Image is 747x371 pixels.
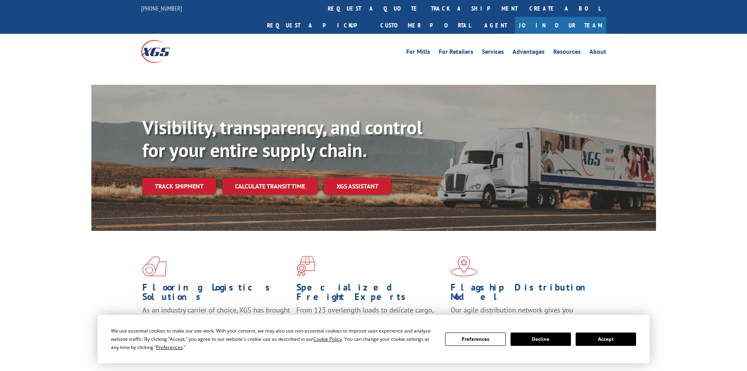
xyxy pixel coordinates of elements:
button: Preferences [445,333,505,346]
span: Our agile distribution network gives you nationwide inventory management on demand. [451,305,595,324]
a: Track shipment [142,178,216,194]
img: xgs-icon-flagship-distribution-model-red [451,256,478,276]
button: Decline [511,333,571,346]
a: For Retailers [439,49,473,57]
a: For Mills [406,49,430,57]
p: From 123 overlength loads to delicate cargo, our experienced staff knows the best way to move you... [296,305,445,340]
span: Preferences [156,344,183,351]
h1: Flagship Distribution Model [451,283,599,305]
span: As an industry carrier of choice, XGS has brought innovation and dedication to flooring logistics... [142,305,290,333]
a: Calculate transit time [222,178,318,195]
a: [PHONE_NUMBER] [141,4,182,12]
b: Visibility, transparency, and control for your entire supply chain. [142,115,422,162]
a: Agent [476,17,515,34]
a: XGS ASSISTANT [324,178,391,195]
a: Request a pickup [261,17,374,34]
a: Advantages [513,49,545,57]
a: About [589,49,606,57]
a: Customer Portal [374,17,476,34]
button: Accept [576,333,636,346]
span: Cookie Policy [313,336,342,342]
h1: Flooring Logistics Solutions [142,283,291,305]
h1: Specialized Freight Experts [296,283,445,305]
a: Services [482,49,504,57]
div: We use essential cookies to make our site work. With your consent, we may also use non-essential ... [111,327,436,351]
img: xgs-icon-focused-on-flooring-red [296,256,315,276]
a: Resources [553,49,581,57]
div: Cookie Consent Prompt [98,315,650,363]
img: xgs-icon-total-supply-chain-intelligence-red [142,256,167,276]
a: Join Our Team [515,17,606,34]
